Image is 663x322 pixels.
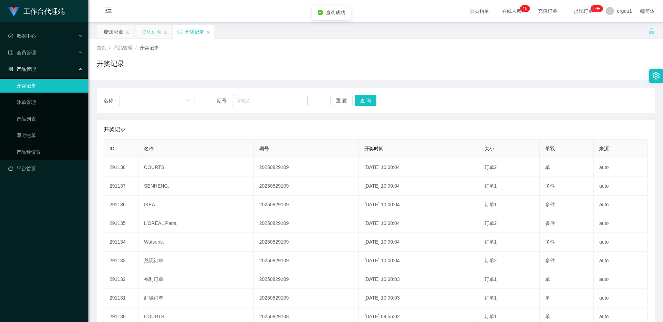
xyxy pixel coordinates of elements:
[140,45,159,50] span: 开奖记录
[484,239,497,245] span: 订单1
[17,145,83,159] a: 产品预设置
[523,5,525,12] p: 1
[185,25,204,38] div: 开奖记录
[142,25,161,38] div: 提现列表
[359,252,479,270] td: [DATE] 10:00:04
[484,295,497,301] span: 订单1
[364,146,384,151] span: 开奖时间
[594,214,648,233] td: auto
[17,79,83,93] a: 开奖记录
[217,97,232,104] span: 期号：
[177,29,182,34] i: 图标: sync
[138,233,254,252] td: Watsons.
[254,158,359,177] td: 20250829109
[652,72,660,79] i: 图标: setting
[525,5,527,12] p: 5
[355,95,377,106] button: 查 询
[254,252,359,270] td: 20250829109
[138,252,254,270] td: 兑现订单
[104,233,138,252] td: 291134
[640,9,645,13] i: 图标: global
[163,30,167,34] i: 图标: close
[545,220,555,226] span: 多件
[104,196,138,214] td: 291136
[104,125,126,134] span: 开奖记录
[97,0,120,22] i: 图标: menu-fold
[484,276,497,282] span: 订单1
[594,252,648,270] td: auto
[138,289,254,307] td: 商城订单
[545,164,550,170] span: 单
[109,146,114,151] span: ID
[17,112,83,126] a: 产品列表
[359,233,479,252] td: [DATE] 10:00:04
[484,258,497,263] span: 订单2
[484,220,497,226] span: 订单2
[484,183,497,189] span: 订单1
[359,214,479,233] td: [DATE] 10:00:04
[484,164,497,170] span: 订单2
[144,146,154,151] span: 名称
[104,252,138,270] td: 291133
[599,146,609,151] span: 来源
[484,202,497,207] span: 订单1
[138,270,254,289] td: 福利订单
[104,97,119,104] span: 名称：
[138,214,254,233] td: L'ORÉAL Paris.
[138,177,254,196] td: SENHENG.
[8,33,36,39] span: 数据中心
[8,50,36,55] span: 会员管理
[186,98,190,103] i: 图标: down
[104,177,138,196] td: 291137
[545,183,555,189] span: 多件
[359,177,479,196] td: [DATE] 10:00:04
[104,270,138,289] td: 291132
[594,158,648,177] td: auto
[254,270,359,289] td: 20250829109
[104,158,138,177] td: 291138
[104,289,138,307] td: 291131
[109,45,110,50] span: /
[594,289,648,307] td: auto
[594,233,648,252] td: auto
[545,314,550,319] span: 单
[113,45,133,50] span: 产品管理
[138,196,254,214] td: IKEA.
[97,58,124,69] h1: 开奖记录
[499,9,525,13] span: 在线人数
[545,276,550,282] span: 单
[125,30,129,34] i: 图标: close
[8,34,13,38] i: 图标: check-circle-o
[254,214,359,233] td: 20250829109
[326,10,345,15] span: 查询成功
[8,66,36,72] span: 产品管理
[545,239,555,245] span: 多件
[104,25,123,38] div: 赠送彩金
[590,5,603,12] sup: 1002
[594,270,648,289] td: auto
[570,9,597,13] span: 提现订单
[135,45,137,50] span: /
[359,196,479,214] td: [DATE] 10:00:04
[232,95,308,106] input: 请输入
[17,129,83,142] a: 即时注单
[648,28,655,34] i: 图标: unlock
[484,146,494,151] span: 大小
[17,95,83,109] a: 注单管理
[594,177,648,196] td: auto
[138,158,254,177] td: COURTS.
[545,202,555,207] span: 多件
[254,196,359,214] td: 20250829109
[359,158,479,177] td: [DATE] 10:00:04
[8,7,19,17] img: logo.9652507e.png
[520,5,530,12] sup: 15
[104,214,138,233] td: 291135
[318,10,323,15] i: icon: check-circle
[359,289,479,307] td: [DATE] 10:00:03
[484,314,497,319] span: 订单1
[545,146,555,151] span: 单双
[259,146,269,151] span: 期号
[8,8,65,14] a: 工作台代理端
[8,162,83,176] a: 图标: dashboard平台首页
[545,258,555,263] span: 多件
